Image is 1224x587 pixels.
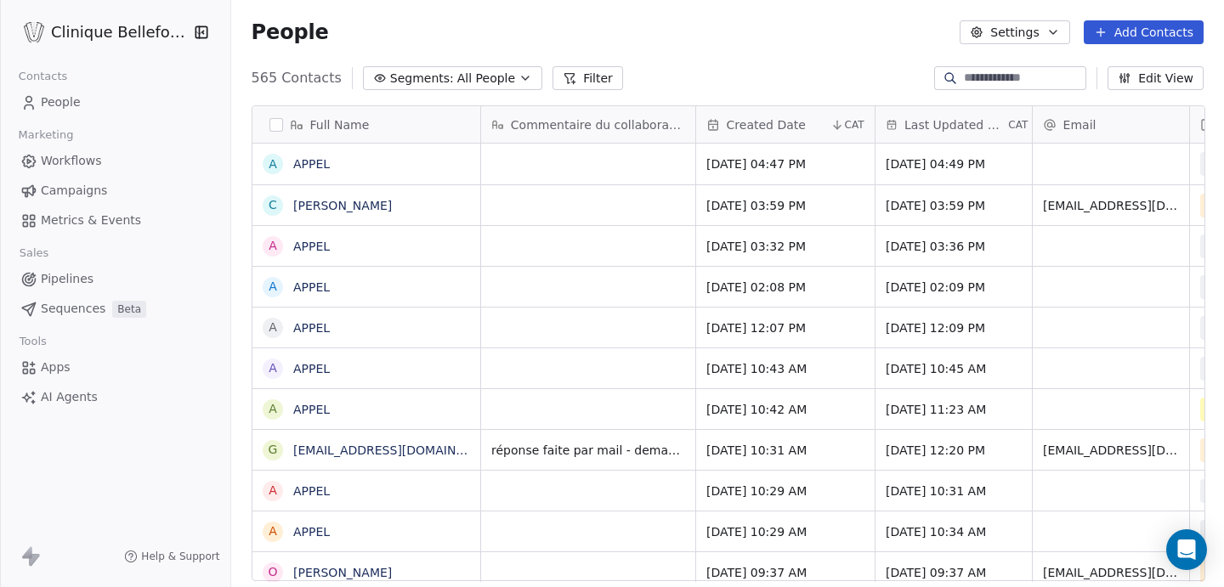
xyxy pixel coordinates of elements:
span: [DATE] 10:34 AM [886,523,1022,540]
span: [DATE] 10:29 AM [706,523,864,540]
span: [EMAIL_ADDRESS][DOMAIN_NAME] [1043,197,1179,214]
span: Help & Support [141,550,219,563]
a: APPEL [293,157,330,171]
span: Marketing [11,122,81,148]
a: Apps [14,353,217,381]
div: Full Name [252,106,480,143]
a: Campaigns [14,177,217,205]
img: Logo_Bellefontaine_Black.png [24,22,44,42]
span: [DATE] 09:37 AM [886,564,1022,581]
span: [EMAIL_ADDRESS][DOMAIN_NAME] [1043,564,1179,581]
div: Open Intercom Messenger [1166,529,1207,570]
span: [DATE] 12:07 PM [706,319,864,336]
div: A [269,155,277,173]
a: APPEL [293,280,330,294]
a: SequencesBeta [14,295,217,323]
div: grid [252,144,481,582]
button: Add Contacts [1084,20,1204,44]
span: [DATE] 04:49 PM [886,155,1022,172]
a: [PERSON_NAME] [293,566,392,579]
span: [DATE] 10:42 AM [706,401,864,418]
a: Metrics & Events [14,206,217,234]
span: Sales [12,240,56,266]
div: Commentaire du collaborateur [481,106,695,143]
span: [DATE] 09:37 AM [706,564,864,581]
div: A [269,237,277,255]
span: réponse faite par mail - demande rdv pour auj. pas possible - invitée à rappeler [491,442,685,459]
button: Filter [552,66,623,90]
div: g [268,441,277,459]
div: A [269,522,277,540]
span: [DATE] 03:59 PM [706,197,864,214]
a: APPEL [293,525,330,539]
div: Email [1033,106,1189,143]
span: [DATE] 04:47 PM [706,155,864,172]
div: A [269,319,277,336]
span: Clinique Bellefontaine [51,21,190,43]
span: 565 Contacts [252,68,342,88]
span: People [252,20,329,45]
span: [DATE] 11:23 AM [886,401,1022,418]
div: Last Updated DateCAT [875,106,1032,143]
span: [DATE] 12:20 PM [886,442,1022,459]
a: APPEL [293,321,330,335]
span: Metrics & Events [41,212,141,229]
span: Commentaire du collaborateur [511,116,685,133]
span: Full Name [310,116,370,133]
span: Sequences [41,300,105,318]
span: Pipelines [41,270,93,288]
a: Workflows [14,147,217,175]
span: [DATE] 03:36 PM [886,238,1022,255]
span: [DATE] 10:31 AM [706,442,864,459]
a: APPEL [293,362,330,375]
a: [PERSON_NAME] [293,199,392,212]
span: [DATE] 03:59 PM [886,197,1022,214]
span: Apps [41,358,71,376]
span: Tools [12,329,54,354]
div: Created DateCAT [696,106,875,143]
a: APPEL [293,484,330,498]
span: AI Agents [41,388,98,406]
span: CAT [844,118,864,132]
a: Pipelines [14,265,217,293]
span: Workflows [41,152,102,170]
div: C [269,196,277,214]
span: Created Date [727,116,806,133]
button: Settings [960,20,1069,44]
span: [DATE] 12:09 PM [886,319,1022,336]
span: Contacts [11,64,75,89]
span: [DATE] 10:43 AM [706,360,864,377]
button: Clinique Bellefontaine [20,18,182,47]
span: All People [457,70,515,87]
span: [DATE] 10:45 AM [886,360,1022,377]
span: CAT [1008,118,1028,132]
span: People [41,93,81,111]
div: A [269,400,277,418]
span: [DATE] 10:29 AM [706,483,864,500]
a: APPEL [293,403,330,416]
span: [DATE] 10:31 AM [886,483,1022,500]
span: [DATE] 03:32 PM [706,238,864,255]
button: Edit View [1108,66,1204,90]
span: Email [1063,116,1096,133]
span: Last Updated Date [904,116,1005,133]
span: Beta [112,301,146,318]
a: [EMAIL_ADDRESS][DOMAIN_NAME] [293,443,501,457]
a: Help & Support [124,550,219,563]
span: Segments: [390,70,454,87]
div: O [268,563,277,581]
a: AI Agents [14,383,217,411]
div: A [269,278,277,296]
a: APPEL [293,240,330,253]
span: [DATE] 02:09 PM [886,279,1022,296]
a: People [14,88,217,116]
span: [DATE] 02:08 PM [706,279,864,296]
span: Campaigns [41,182,107,200]
div: A [269,482,277,500]
div: A [269,359,277,377]
span: [EMAIL_ADDRESS][DOMAIN_NAME] [1043,442,1179,459]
